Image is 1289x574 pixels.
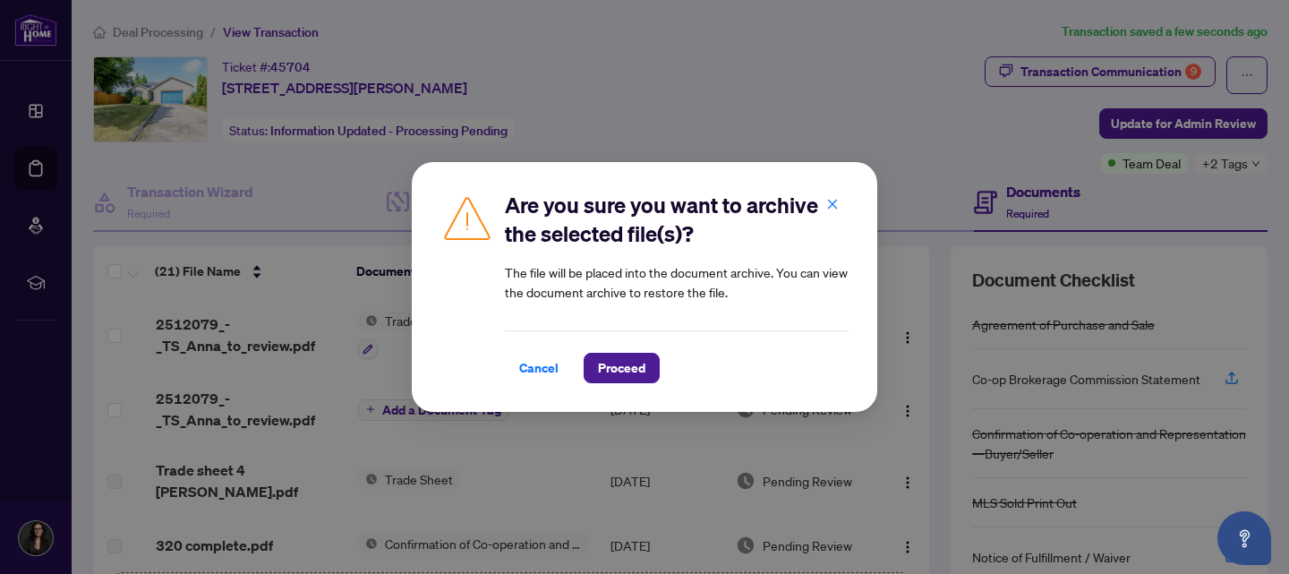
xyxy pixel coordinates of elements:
[505,353,573,383] button: Cancel
[440,191,494,244] img: Caution Icon
[1217,511,1271,565] button: Open asap
[826,198,839,210] span: close
[519,354,559,382] span: Cancel
[598,354,645,382] span: Proceed
[584,353,660,383] button: Proceed
[505,262,849,302] article: The file will be placed into the document archive. You can view the document archive to restore t...
[505,191,849,248] h2: Are you sure you want to archive the selected file(s)?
